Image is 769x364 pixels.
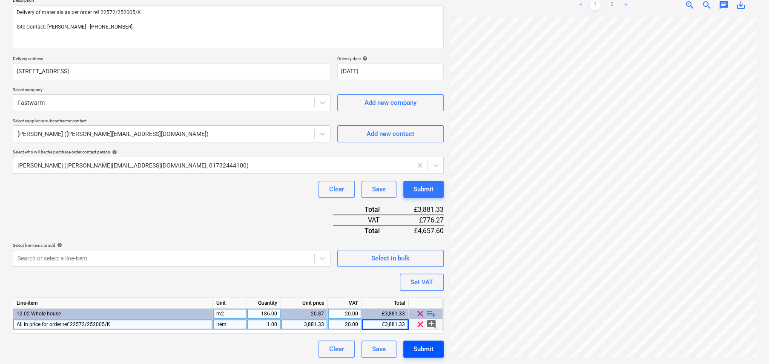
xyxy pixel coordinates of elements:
[337,63,444,80] input: Delivery date not specified
[213,309,247,319] div: m2
[337,125,444,142] button: Add new contact
[362,341,396,358] button: Save
[13,56,330,63] p: Delivery address
[284,319,324,330] div: 3,881.33
[372,344,386,355] div: Save
[250,309,277,319] div: 186.00
[13,243,330,248] div: Select line-items to add
[284,309,324,319] div: 20.87
[413,184,433,195] div: Submit
[337,56,444,61] div: Delivery date
[426,309,436,319] span: playlist_add
[415,319,425,329] span: clear
[17,321,110,327] span: All in price for order ref 22572/252005/K
[331,319,358,330] div: 20.00
[362,309,409,319] div: £3,881.33
[13,87,330,94] p: Select company
[13,298,213,309] div: Line-item
[364,97,416,108] div: Add new company
[403,181,444,198] button: Submit
[13,149,444,155] div: Select who will be the purchase order contact person
[319,341,355,358] button: Clear
[110,150,117,155] span: help
[319,181,355,198] button: Clear
[333,215,393,225] div: VAT
[331,309,358,319] div: 20.00
[403,341,444,358] button: Submit
[426,319,436,329] span: add_comment
[400,274,444,291] button: Set VAT
[393,205,444,215] div: £3,881.33
[726,323,769,364] iframe: Chat Widget
[329,184,344,195] div: Clear
[55,243,62,248] span: help
[329,344,344,355] div: Clear
[362,298,409,309] div: Total
[13,5,444,49] textarea: Delivery of materials as per order ref 22572/252005/K Site Contact: [PERSON_NAME] - [PHONE_NUMBER]
[13,118,330,125] p: Select supplier or subcontractor contact
[367,128,414,139] div: Add new contact
[362,181,396,198] button: Save
[333,225,393,236] div: Total
[333,205,393,215] div: Total
[328,298,362,309] div: VAT
[13,63,330,80] input: Delivery address
[372,184,386,195] div: Save
[393,215,444,225] div: £776.27
[337,250,444,267] button: Select in bulk
[410,277,433,288] div: Set VAT
[213,319,247,330] div: item
[415,309,425,319] span: clear
[362,319,409,330] div: £3,881.33
[337,94,444,111] button: Add new company
[413,344,433,355] div: Submit
[213,298,247,309] div: Unit
[393,225,444,236] div: £4,657.60
[247,298,281,309] div: Quantity
[250,319,277,330] div: 1.00
[17,311,61,317] span: 12.02 Whole house
[281,298,328,309] div: Unit price
[361,56,367,61] span: help
[371,253,410,264] div: Select in bulk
